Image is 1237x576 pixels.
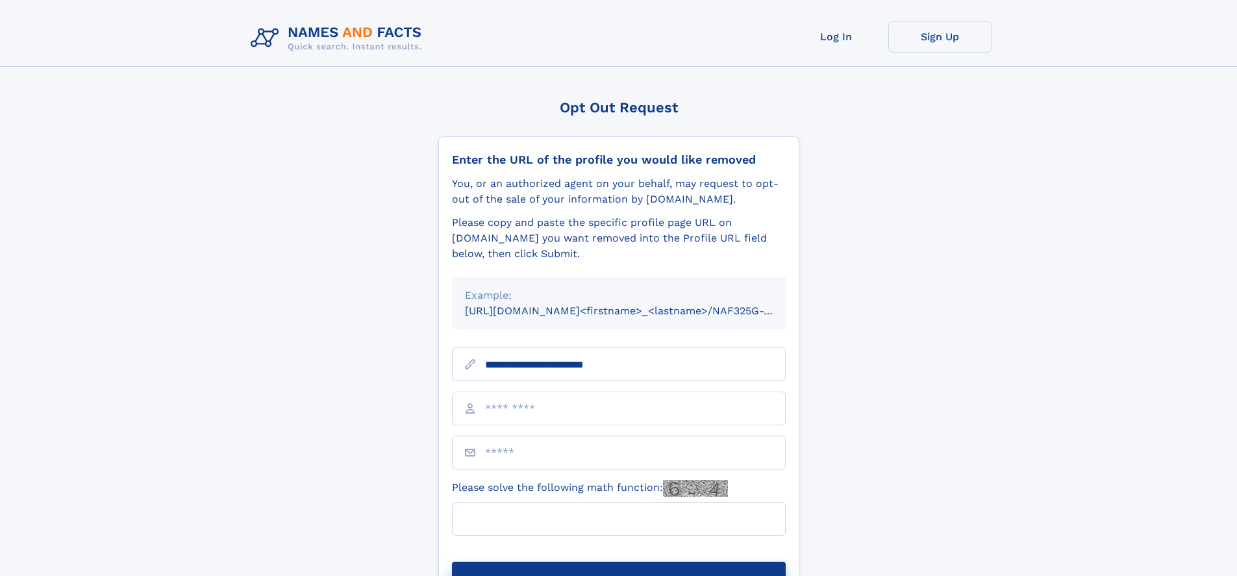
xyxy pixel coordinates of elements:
label: Please solve the following math function: [452,480,728,497]
div: You, or an authorized agent on your behalf, may request to opt-out of the sale of your informatio... [452,176,786,207]
a: Log In [784,21,888,53]
img: Logo Names and Facts [245,21,432,56]
div: Please copy and paste the specific profile page URL on [DOMAIN_NAME] you want removed into the Pr... [452,215,786,262]
a: Sign Up [888,21,992,53]
div: Example: [465,288,773,303]
div: Opt Out Request [438,99,799,116]
small: [URL][DOMAIN_NAME]<firstname>_<lastname>/NAF325G-xxxxxxxx [465,305,810,317]
div: Enter the URL of the profile you would like removed [452,153,786,167]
